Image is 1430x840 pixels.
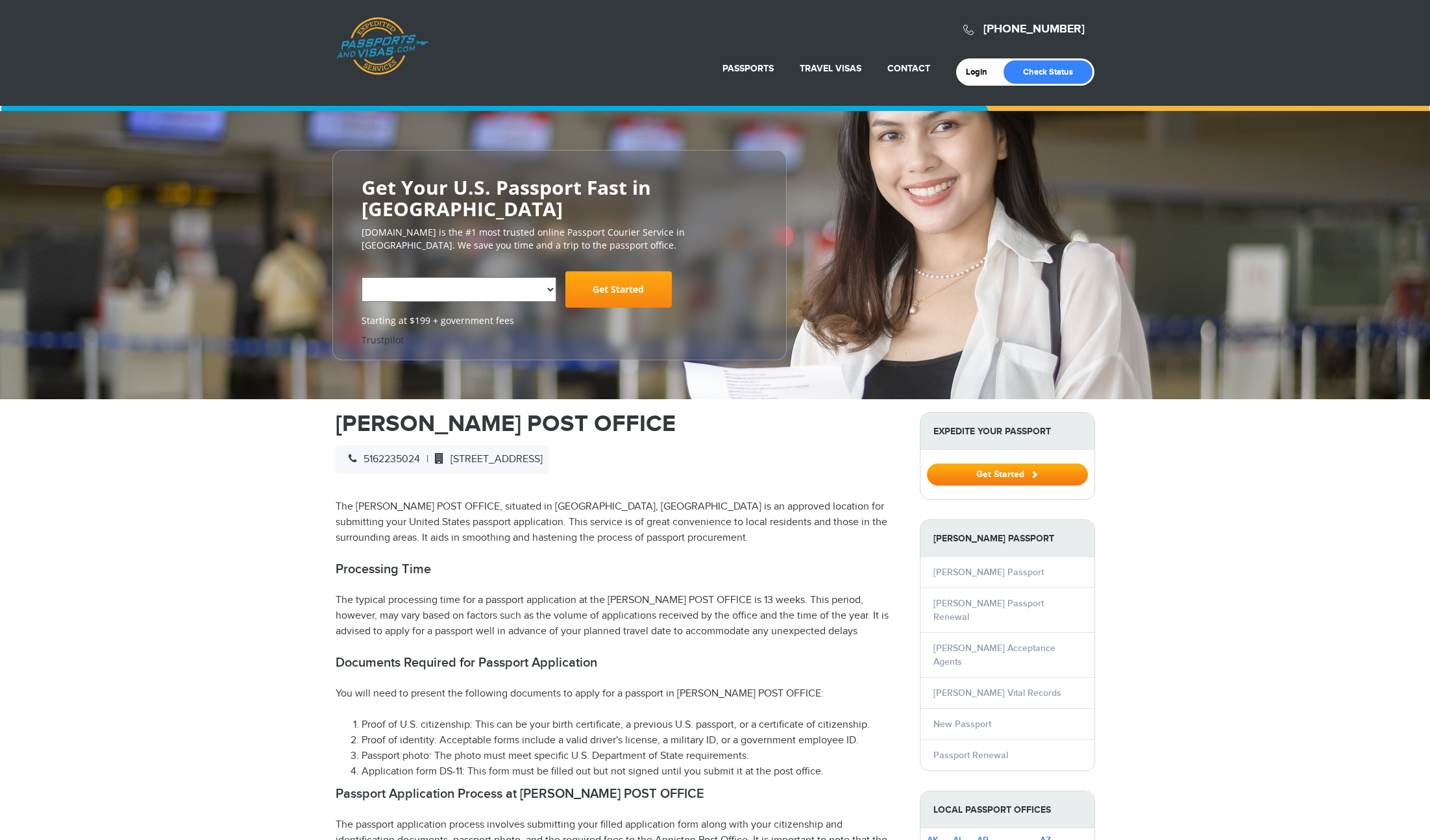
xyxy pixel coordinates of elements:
[983,22,1085,36] a: [PHONE_NUMBER]
[336,686,900,702] p: You will need to present the following documents to apply for a passport in [PERSON_NAME] POST OF...
[933,750,1008,761] a: Passport Renewal
[927,469,1088,479] a: Get Started
[565,271,672,308] a: Get Started
[362,748,900,764] li: Passport photo: The photo must meet specific U.S. Department of State requirements.
[920,413,1094,450] strong: Expedite Your Passport
[722,63,774,74] a: Passports
[933,598,1044,623] a: [PERSON_NAME] Passport Renewal
[362,717,900,733] li: Proof of U.S. citizenship: This can be your birth certificate, a previous U.S. passport, or a cer...
[966,67,996,77] a: Login
[920,791,1094,828] strong: Local Passport Offices
[336,786,900,802] h2: Passport Application Process at [PERSON_NAME] POST OFFICE
[933,643,1055,667] a: [PERSON_NAME] Acceptance Agents
[800,63,861,74] a: Travel Visas
[336,562,900,577] h2: Processing Time
[933,687,1061,698] a: [PERSON_NAME] Vital Records
[887,63,930,74] a: Contact
[933,567,1044,578] a: [PERSON_NAME] Passport
[920,520,1094,557] strong: [PERSON_NAME] Passport
[336,499,900,546] p: The [PERSON_NAME] POST OFFICE, situated in [GEOGRAPHIC_DATA], [GEOGRAPHIC_DATA] is an approved lo...
[933,719,991,730] a: New Passport
[428,453,543,465] span: [STREET_ADDRESS]
[362,334,404,346] a: Trustpilot
[362,764,900,780] li: Application form DS-11: This form must be filled out but not signed until you submit it at the po...
[336,412,900,436] h1: [PERSON_NAME] POST OFFICE
[362,177,758,219] h2: Get Your U.S. Passport Fast in [GEOGRAPHIC_DATA]
[362,733,900,748] li: Proof of identity: Acceptable forms include a valid driver's license, a military ID, or a governm...
[1004,60,1092,84] a: Check Status
[336,593,900,639] p: The typical processing time for a passport application at the [PERSON_NAME] POST OFFICE is 13 wee...
[342,453,420,465] span: 5162235024
[336,17,428,75] a: Passports & [DOMAIN_NAME]
[336,655,900,671] h2: Documents Required for Passport Application
[336,445,549,474] div: |
[362,314,758,327] span: Starting at $199 + government fees
[362,226,758,252] p: [DOMAIN_NAME] is the #1 most trusted online Passport Courier Service in [GEOGRAPHIC_DATA]. We sav...
[927,463,1088,486] button: Get Started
